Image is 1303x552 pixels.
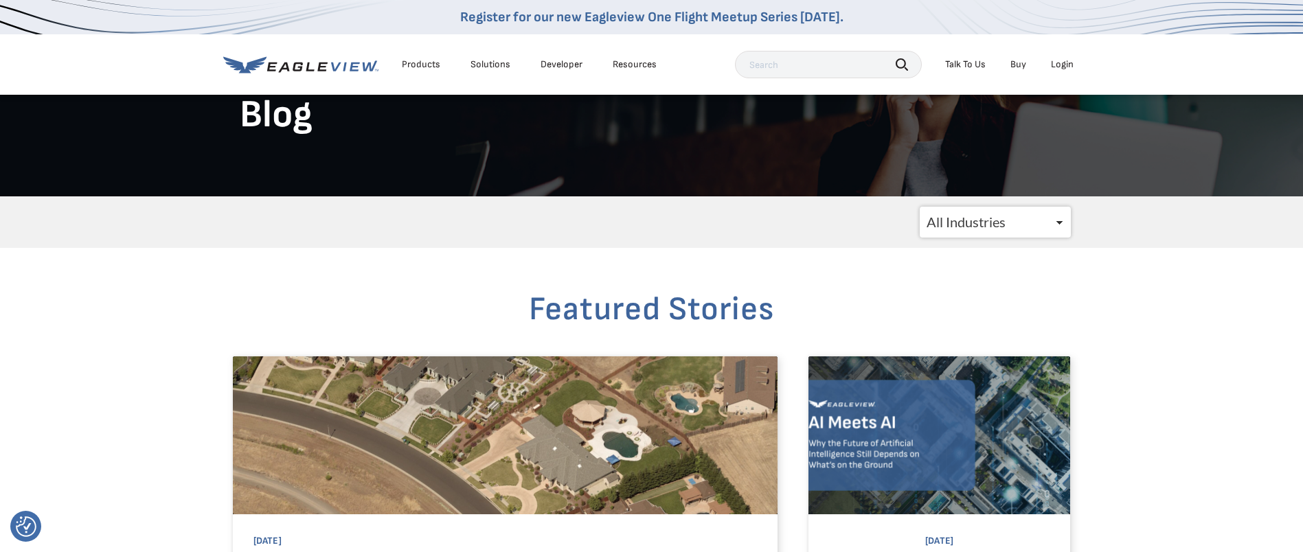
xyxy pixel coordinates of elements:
span: [DATE] [829,535,1050,547]
button: Consent Preferences [16,516,36,537]
h1: Blog [240,84,1064,139]
img: Aerial view of urban landscape with the following text featured prominently: AI Meet AI Why the F... [808,356,1071,514]
div: Login [1051,58,1074,71]
div: Products [402,58,440,71]
img: Revisit consent button [16,516,36,537]
span: [DATE] [253,535,757,547]
h3: Featured Stories [233,289,1071,330]
a: Buy [1010,58,1026,71]
img: Aerial view of a suburban neighborhood featuring large homes with landscaped yards, circular driv... [233,356,778,514]
div: Resources [613,58,657,71]
div: Talk To Us [945,58,986,71]
div: Solutions [471,58,510,71]
input: Search [735,51,922,78]
a: Developer [541,58,582,71]
a: Register for our new Eagleview One Flight Meetup Series [DATE]. [460,9,843,25]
